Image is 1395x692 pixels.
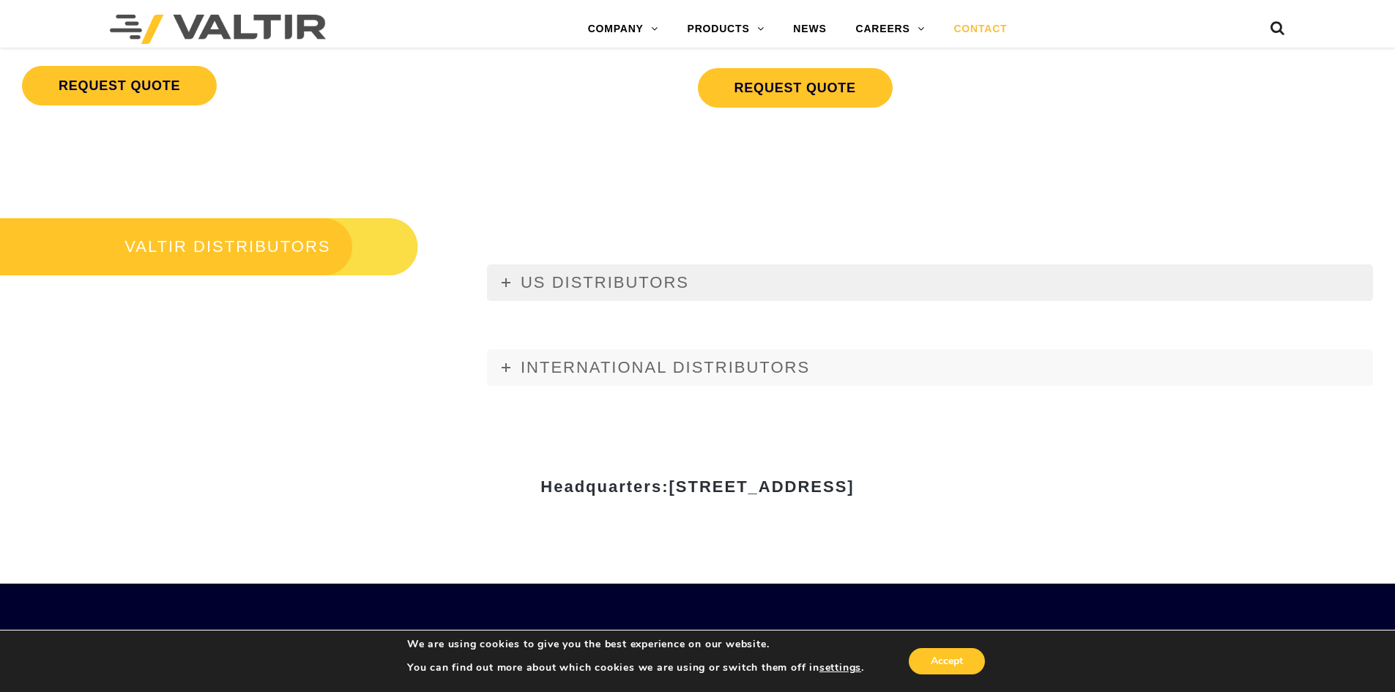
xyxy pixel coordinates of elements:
a: REQUEST QUOTE [698,68,893,108]
a: US DISTRIBUTORS [487,264,1373,301]
p: We are using cookies to give you the best experience on our website. [407,638,864,651]
span: [STREET_ADDRESS] [669,477,854,496]
a: CONTACT [939,15,1022,44]
strong: Headquarters: [540,477,854,496]
p: You can find out more about which cookies we are using or switch them off in . [407,661,864,674]
img: Valtir [110,15,326,44]
a: NEWS [778,15,841,44]
a: PRODUCTS [673,15,779,44]
a: CAREERS [841,15,940,44]
button: Accept [909,648,985,674]
a: INTERNATIONAL DISTRIBUTORS [487,349,1373,386]
a: REQUEST QUOTE [22,66,217,105]
span: US DISTRIBUTORS [521,273,689,291]
span: INTERNATIONAL DISTRIBUTORS [521,358,810,376]
button: settings [819,661,861,674]
a: COMPANY [573,15,673,44]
